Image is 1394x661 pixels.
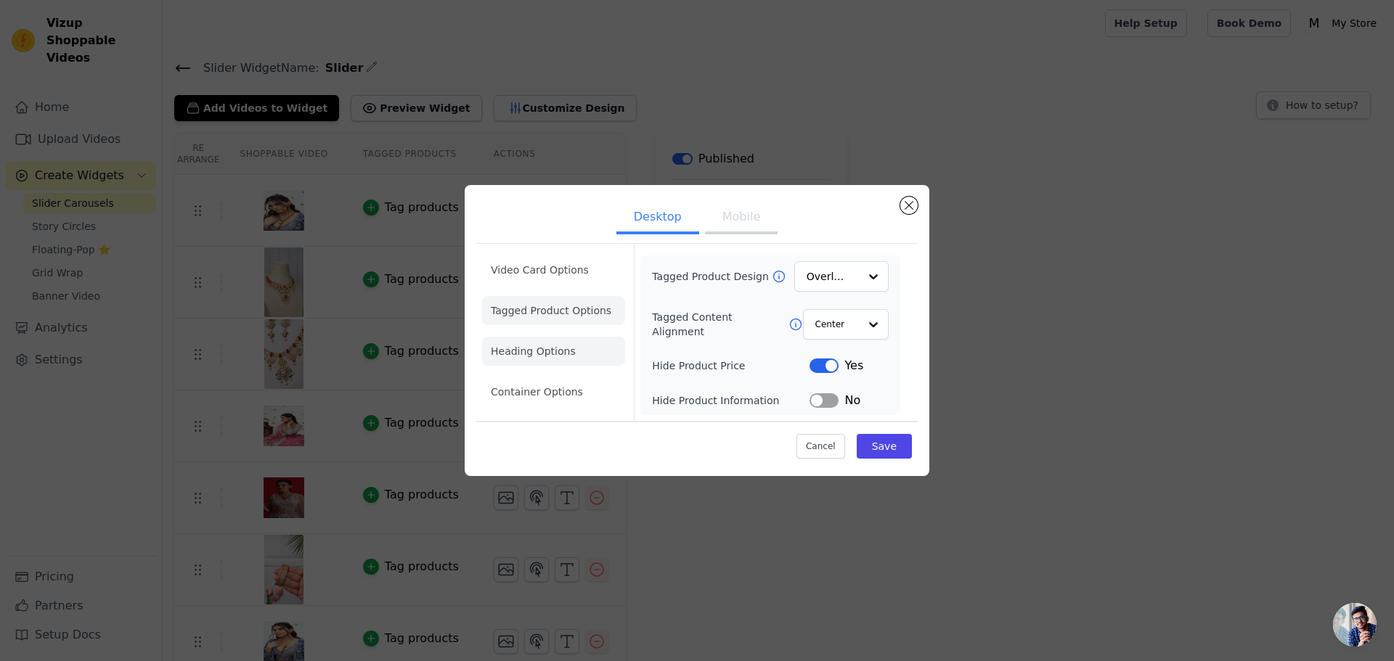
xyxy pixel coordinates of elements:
[796,434,845,459] button: Cancel
[844,357,863,374] span: Yes
[482,296,625,325] li: Tagged Product Options
[652,310,788,339] label: Tagged Content Alignment
[482,337,625,366] li: Heading Options
[652,358,810,373] label: Hide Product Price
[482,255,625,284] li: Video Card Options
[652,393,810,408] label: Hide Product Information
[482,377,625,406] li: Container Options
[652,269,771,284] label: Tagged Product Design
[844,392,860,409] span: No
[616,202,699,234] button: Desktop
[900,197,918,214] button: Close modal
[1333,603,1377,646] div: Open chat
[857,434,912,459] button: Save
[705,202,778,234] button: Mobile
